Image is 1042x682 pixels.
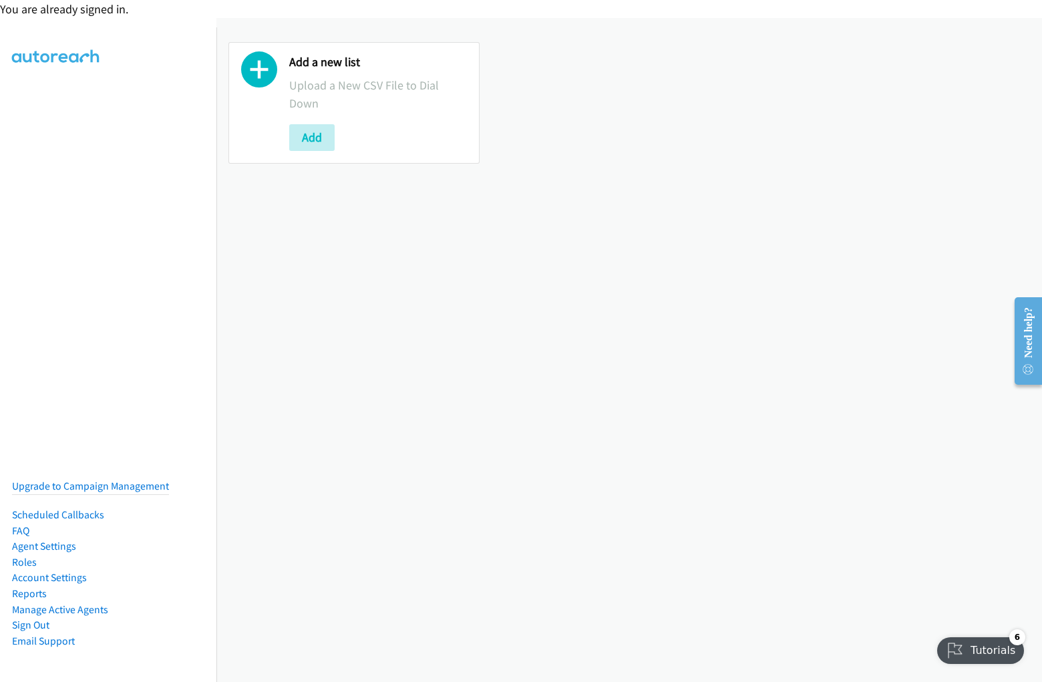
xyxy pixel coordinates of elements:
[12,587,47,600] a: Reports
[6,18,106,65] img: Logo
[12,556,37,568] a: Roles
[12,540,76,552] a: Agent Settings
[929,624,1032,672] iframe: Checklist
[12,603,108,616] a: Manage Active Agents
[12,480,169,492] a: Upgrade to Campaign Management
[289,124,335,151] button: Add
[12,619,49,631] a: Sign Out
[289,76,467,112] p: Upload a New CSV File to Dial Down
[289,55,467,70] h2: Add a new list
[1003,288,1042,394] iframe: Resource Center
[12,635,75,647] a: Email Support
[12,571,87,584] a: Account Settings
[12,524,29,537] a: FAQ
[12,508,104,521] a: Scheduled Callbacks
